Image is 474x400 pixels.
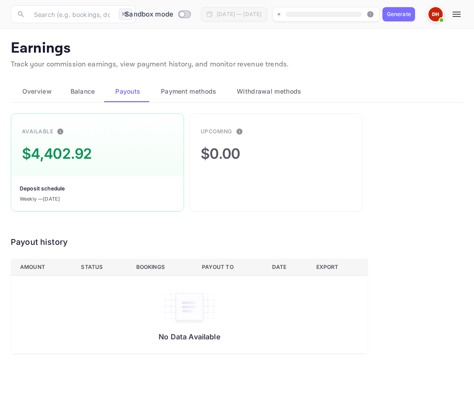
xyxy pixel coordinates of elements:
th: Status [74,259,129,275]
div: Available [22,128,53,136]
div: $0.00 [201,143,240,165]
p: Earnings [11,40,463,58]
span: Sandbox mode [125,9,173,20]
span: Overview [22,86,52,97]
div: $4,402.92 [22,143,92,165]
div: Switch to Production mode [121,9,194,20]
div: scrollable auto tabs example [11,81,463,102]
table: a dense table [11,259,368,354]
button: This is the amount of confirmed commission that will be paid to you on the next scheduled deposit [53,124,67,139]
span: Balance [71,86,95,97]
span: Payment methods [161,86,217,97]
div: ⌘K [119,8,132,20]
th: Amount [11,259,74,275]
input: Search (e.g. bookings, documentation) [29,5,115,23]
th: Payout to [195,259,265,275]
div: Weekly — [DATE] [20,195,60,203]
div: Upcoming [201,128,232,136]
div: [DATE] — [DATE] [217,10,261,18]
img: empty-state-table.svg [163,288,216,326]
p: Track your commission earnings, view payment history, and monitor revenue trends. [11,59,463,70]
span: Payouts [115,86,140,97]
th: Date [265,259,309,275]
img: DTW Ignite Housing [428,7,443,21]
div: Payout history [11,236,368,248]
span: Create your website first [277,9,375,20]
th: Export [309,259,368,275]
div: Deposit schedule [20,185,65,193]
th: Bookings [129,259,195,275]
span: Withdrawal methods [237,86,301,97]
div: Generate [387,10,411,18]
p: No Data Available [20,332,359,341]
button: This is the amount of commission earned for bookings that have not been finalized. After guest ch... [232,124,247,139]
